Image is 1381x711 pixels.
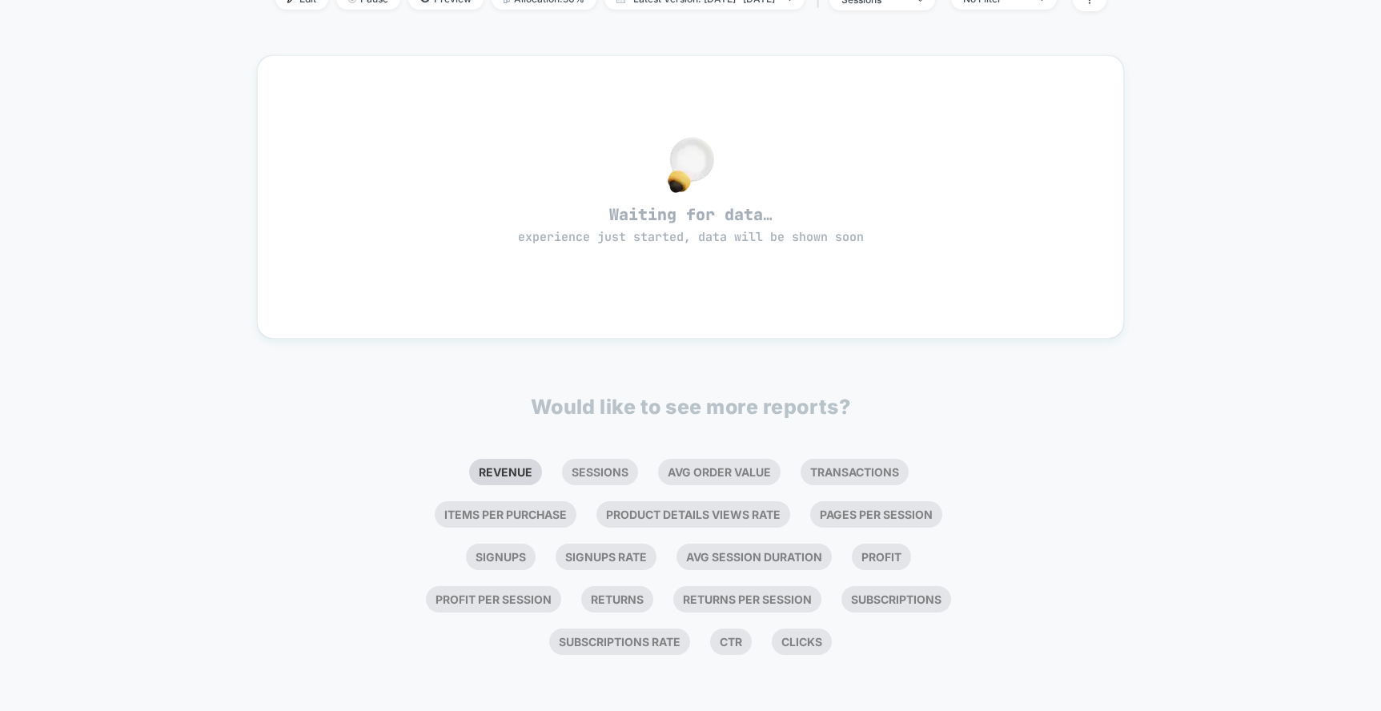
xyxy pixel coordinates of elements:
img: no_data [668,137,714,193]
li: Profit Per Session [426,586,561,613]
li: Returns [581,586,653,613]
li: Profit [852,544,911,570]
li: Signups Rate [556,544,656,570]
li: Returns Per Session [673,586,821,613]
p: Would like to see more reports? [531,395,851,419]
li: Revenue [469,459,542,485]
li: Transactions [801,459,909,485]
span: experience just started, data will be shown soon [518,229,864,245]
li: Clicks [772,629,832,655]
li: Subscriptions [841,586,951,613]
li: Avg Order Value [658,459,781,485]
li: Ctr [710,629,752,655]
li: Signups [466,544,536,570]
li: Avg Session Duration [676,544,832,570]
li: Pages Per Session [810,501,942,528]
li: Product Details Views Rate [596,501,790,528]
span: Waiting for data… [286,204,1096,246]
li: Items Per Purchase [435,501,576,528]
li: Subscriptions Rate [549,629,690,655]
li: Sessions [562,459,638,485]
